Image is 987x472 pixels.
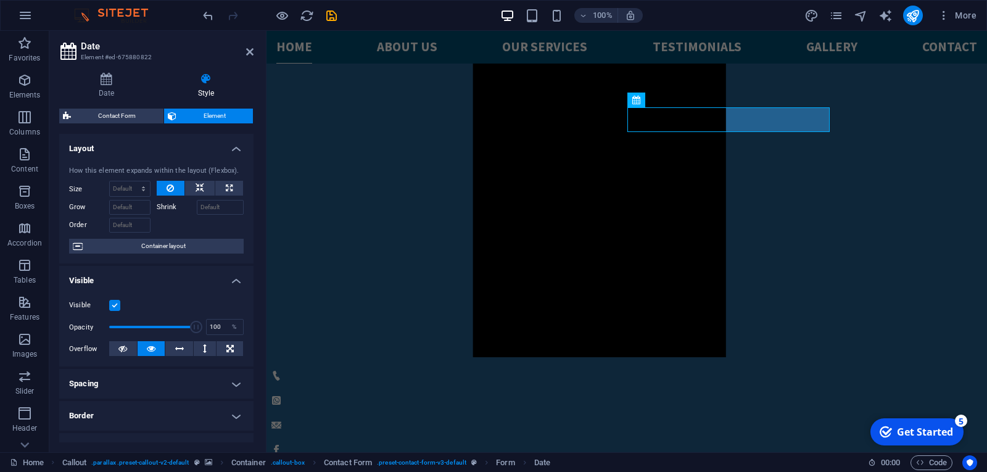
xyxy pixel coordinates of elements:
label: Shrink [157,200,197,215]
i: This element is a customizable preset [471,459,477,466]
span: . parallax .preset-callout-v2-default [91,455,189,470]
label: Visible [69,298,109,313]
p: Tables [14,275,36,285]
p: Accordion [7,238,42,248]
span: Container layout [86,239,240,254]
i: Pages (Ctrl+Alt+S) [829,9,843,23]
span: Code [916,455,947,470]
label: Order [69,218,109,233]
h4: Style [159,73,254,99]
button: Contact Form [59,109,163,123]
i: Design (Ctrl+Alt+Y) [804,9,819,23]
span: . preset-contact-form-v3-default [377,455,466,470]
span: More [938,9,977,22]
h6: 100% [593,8,613,23]
span: Contact Form [75,109,160,123]
h2: Date [81,41,254,52]
label: Opacity [69,324,109,331]
button: design [804,8,819,23]
nav: breadcrumb [62,455,551,470]
h6: Session time [868,455,901,470]
p: Favorites [9,53,40,63]
h4: Layout [59,134,254,156]
button: Container layout [69,239,244,254]
label: Size [69,186,109,193]
button: pages [829,8,844,23]
button: Code [911,455,952,470]
h4: Shadow [59,433,254,463]
input: Default [109,218,151,233]
div: How this element expands within the layout (Flexbox). [69,166,244,176]
button: navigator [854,8,869,23]
p: Content [11,164,38,174]
p: Features [10,312,39,322]
input: Default [197,200,244,215]
i: Publish [906,9,920,23]
span: Click to select. Double-click to edit [324,455,372,470]
div: Get Started 5 items remaining, 0% complete [7,5,100,32]
h4: Visible [59,266,254,288]
button: More [933,6,981,25]
p: Boxes [15,201,35,211]
h4: Spacing [59,369,254,399]
input: Default [109,200,151,215]
div: Get Started [33,12,89,25]
p: Elements [9,90,41,100]
div: % [226,320,243,334]
span: Click to select. Double-click to edit [496,455,514,470]
p: Header [12,423,37,433]
a: Click to cancel selection. Double-click to open Pages [10,455,44,470]
button: 100% [574,8,618,23]
span: Element [180,109,250,123]
button: text_generator [878,8,893,23]
button: reload [299,8,314,23]
i: AI Writer [878,9,893,23]
p: Columns [9,127,40,137]
div: 5 [91,1,104,14]
span: 00 00 [881,455,900,470]
span: Click to select. Double-click to edit [231,455,266,470]
i: This element contains a background [205,459,212,466]
i: Undo: Change weekdays (Ctrl+Z) [201,9,215,23]
span: Click to select. Double-click to edit [62,455,87,470]
h4: Border [59,401,254,431]
button: save [324,8,339,23]
h4: Date [59,73,159,99]
i: This element is a customizable preset [194,459,200,466]
span: . callout-box [271,455,305,470]
label: Grow [69,200,109,215]
h3: Element #ed-675880822 [81,52,229,63]
button: undo [200,8,215,23]
label: Overflow [69,342,109,357]
span: Click to select. Double-click to edit [534,455,550,470]
button: publish [903,6,923,25]
button: Element [164,109,254,123]
span: : [890,458,891,467]
button: Usercentrics [962,455,977,470]
p: Slider [15,386,35,396]
i: Navigator [854,9,868,23]
img: Editor Logo [71,8,163,23]
p: Images [12,349,38,359]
